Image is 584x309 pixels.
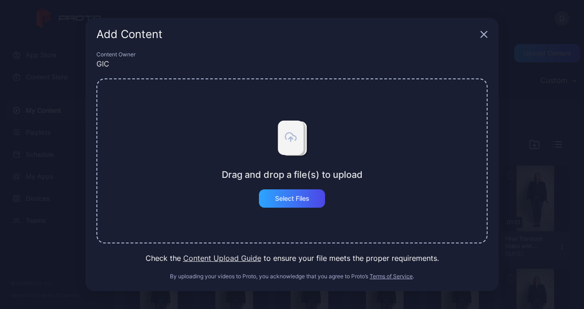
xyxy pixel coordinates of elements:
[96,253,488,264] div: Check the to ensure your file meets the proper requirements.
[96,273,488,280] div: By uploading your videos to Proto, you acknowledge that you agree to Proto’s .
[96,29,477,40] div: Add Content
[183,253,261,264] button: Content Upload Guide
[275,195,309,202] div: Select Files
[222,169,363,180] div: Drag and drop a file(s) to upload
[96,51,488,58] div: Content Owner
[259,189,325,208] button: Select Files
[96,58,488,69] div: GIC
[370,273,413,280] button: Terms of Service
